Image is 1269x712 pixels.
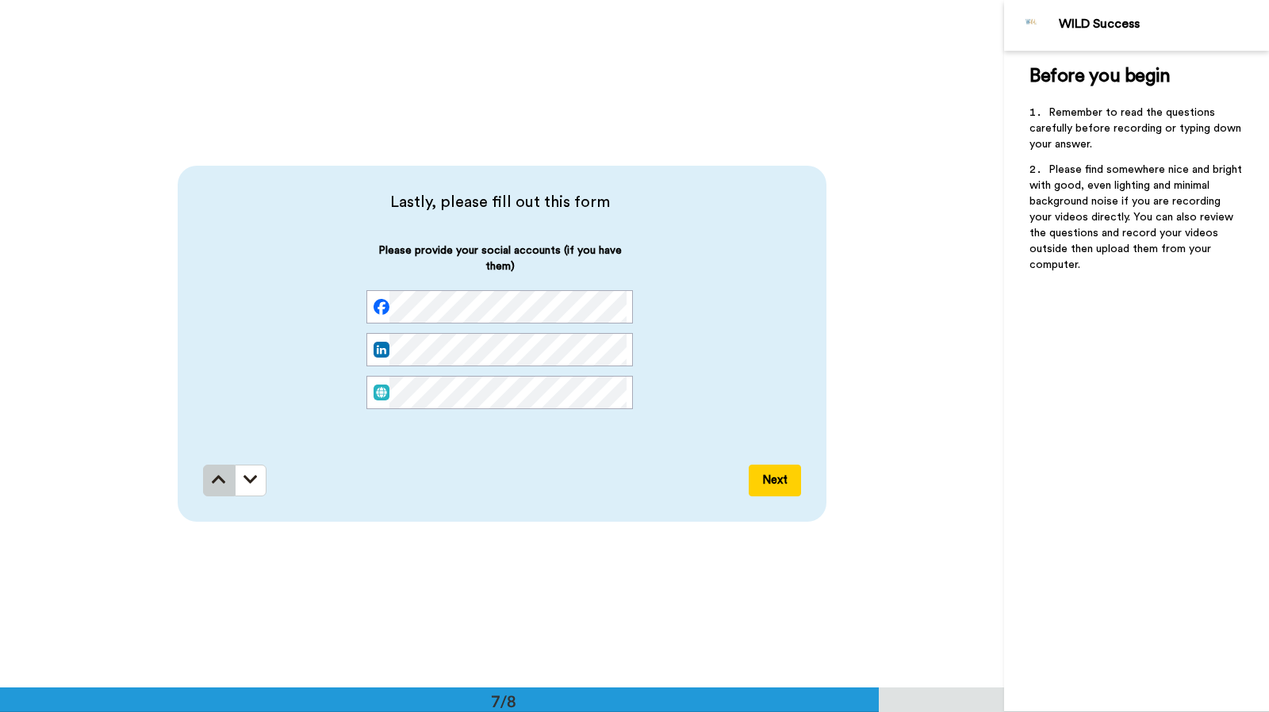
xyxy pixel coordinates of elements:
[374,342,389,358] img: linked-in.png
[203,191,796,213] span: Lastly, please fill out this form
[1029,107,1244,150] span: Remember to read the questions carefully before recording or typing down your answer.
[749,465,801,496] button: Next
[366,243,633,290] span: Please provide your social accounts (if you have them)
[1029,164,1245,270] span: Please find somewhere nice and bright with good, even lighting and minimal background noise if yo...
[374,299,389,315] img: facebook.svg
[1059,17,1268,32] div: WILD Success
[374,385,389,400] img: web.svg
[1013,6,1051,44] img: Profile Image
[466,690,542,712] div: 7/8
[1029,67,1170,86] span: Before you begin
